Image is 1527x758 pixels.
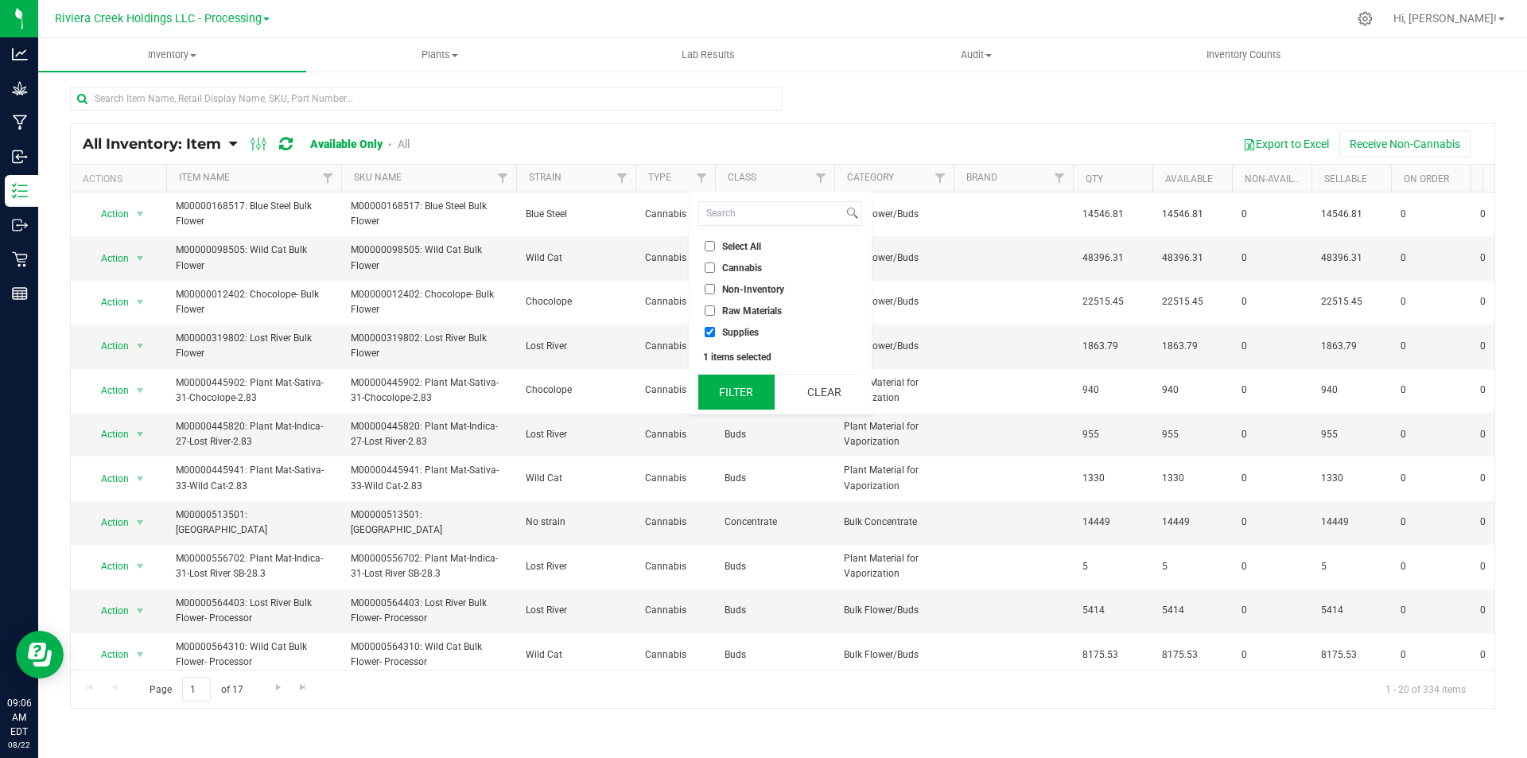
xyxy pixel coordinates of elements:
span: Cannabis [722,263,762,273]
span: Supplies [722,328,759,337]
span: Buds [725,427,825,442]
span: Lost River [526,427,626,442]
a: Available Only [310,138,383,150]
a: Filter [808,165,834,192]
span: M00000445820: Plant Mat-Indica-27-Lost River-2.83 [351,419,507,449]
div: 1 items selected [703,352,857,363]
span: Wild Cat [526,471,626,486]
span: 0 [1241,603,1302,618]
span: Action [87,600,130,622]
span: 0 [1401,339,1461,354]
span: 0 [1241,427,1302,442]
div: Actions [83,173,160,185]
span: Action [87,291,130,313]
input: Raw Materials [705,305,715,316]
span: Action [87,423,130,445]
span: 5 [1082,559,1143,574]
span: Wild Cat [526,647,626,663]
span: M00000098505: Wild Cat Bulk Flower [351,243,507,273]
button: Clear [786,375,862,410]
span: Riviera Creek Holdings LLC - Processing [55,12,262,25]
span: 0 [1401,383,1461,398]
span: Lab Results [660,48,756,62]
span: 0 [1401,603,1461,618]
button: Export to Excel [1233,130,1339,157]
span: 14546.81 [1082,207,1143,222]
input: Select All [705,241,715,251]
span: 940 [1082,383,1143,398]
span: 0 [1401,294,1461,309]
inline-svg: Manufacturing [12,115,28,130]
span: 14546.81 [1321,207,1381,222]
button: Filter [698,375,775,410]
span: M00000564403: Lost River Bulk Flower- Processor [176,596,332,626]
a: Lab Results [574,38,842,72]
span: 1863.79 [1321,339,1381,354]
span: M00000319802: Lost River Bulk Flower [176,331,332,361]
a: Filter [315,165,341,192]
span: Cannabis [645,471,705,486]
span: 1330 [1162,471,1222,486]
span: 5 [1162,559,1222,574]
p: 08/22 [7,739,31,751]
iframe: Resource center [16,631,64,678]
span: Bulk Flower/Buds [844,207,944,222]
span: Bulk Concentrate [844,515,944,530]
a: Go to the next page [266,677,289,698]
span: select [130,555,150,577]
span: M00000556702: Plant Mat-Indica-31-Lost River SB-28.3 [176,551,332,581]
span: Action [87,555,130,577]
span: M00000098505: Wild Cat Bulk Flower [176,243,332,273]
span: 940 [1162,383,1222,398]
a: Sellable [1324,173,1367,185]
a: SKU Name [354,172,402,183]
span: select [130,335,150,357]
span: M00000445902: Plant Mat-Sativa-31-Chocolope-2.83 [176,375,332,406]
a: Filter [490,165,516,192]
span: M00000445902: Plant Mat-Sativa-31-Chocolope-2.83 [351,375,507,406]
span: All Inventory: Item [83,135,221,153]
span: M00000012402: Chocolope- Bulk Flower [351,287,507,317]
a: Item Name [179,172,230,183]
span: Action [87,203,130,225]
span: 955 [1162,427,1222,442]
span: M00000168517: Blue Steel Bulk Flower [351,199,507,229]
inline-svg: Inbound [12,149,28,165]
span: Inventory Counts [1185,48,1303,62]
span: select [130,511,150,534]
span: M00000445941: Plant Mat-Sativa-33-Wild Cat-2.83 [176,463,332,493]
span: 5 [1321,559,1381,574]
span: M00000564403: Lost River Bulk Flower- Processor [351,596,507,626]
span: 1 - 20 of 334 items [1373,677,1478,701]
span: Cannabis [645,383,705,398]
span: 0 [1401,251,1461,266]
span: 0 [1401,471,1461,486]
span: 0 [1241,559,1302,574]
span: M00000445941: Plant Mat-Sativa-33-Wild Cat-2.83 [351,463,507,493]
span: Audit [843,48,1109,62]
span: Plant Material for Vaporization [844,419,944,449]
a: Class [728,172,756,183]
span: Cannabis [645,427,705,442]
span: select [130,291,150,313]
span: Action [87,511,130,534]
span: 0 [1241,515,1302,530]
span: Buds [725,647,825,663]
span: M00000556702: Plant Mat-Indica-31-Lost River SB-28.3 [351,551,507,581]
input: Search Item Name, Retail Display Name, SKU, Part Number... [70,87,783,111]
span: 22515.45 [1321,294,1381,309]
span: 5414 [1082,603,1143,618]
span: 0 [1241,471,1302,486]
span: M00000564310: Wild Cat Bulk Flower- Processor [176,639,332,670]
a: Inventory Counts [1110,38,1378,72]
span: 14449 [1082,515,1143,530]
a: Qty [1086,173,1103,185]
span: 0 [1241,383,1302,398]
span: M00000513501: [GEOGRAPHIC_DATA] [351,507,507,538]
div: Manage settings [1355,11,1375,26]
span: 0 [1401,207,1461,222]
span: 14546.81 [1162,207,1222,222]
span: Plant Material for Vaporization [844,375,944,406]
inline-svg: Inventory [12,183,28,199]
span: 22515.45 [1082,294,1143,309]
